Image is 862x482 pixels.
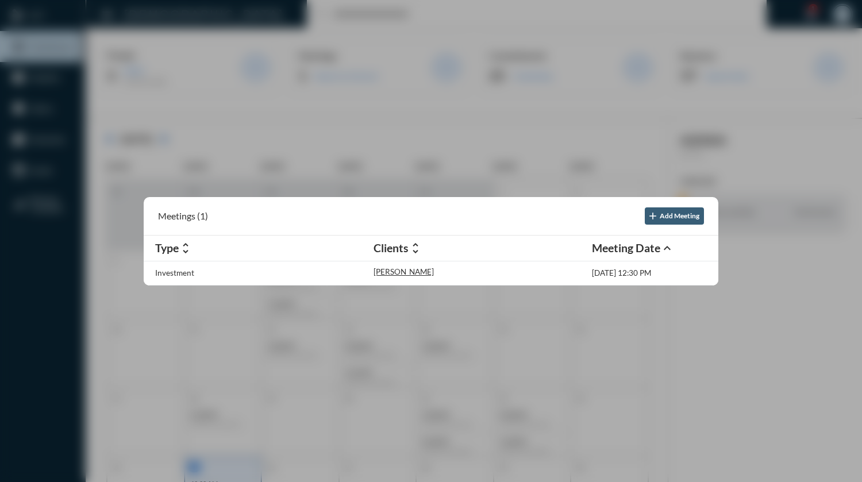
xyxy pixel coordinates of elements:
[155,241,179,255] h2: Type
[374,241,409,255] h2: Clients
[647,210,659,222] mat-icon: add
[592,268,651,277] p: [DATE] 12:30 PM
[158,210,208,221] h2: Meetings (1)
[592,241,660,255] h2: Meeting Date
[155,268,194,277] p: Investment
[374,267,434,276] p: [PERSON_NAME]
[409,241,422,255] mat-icon: unfold_more
[660,241,674,255] mat-icon: expand_less
[645,207,704,225] button: Add Meeting
[179,241,193,255] mat-icon: unfold_more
